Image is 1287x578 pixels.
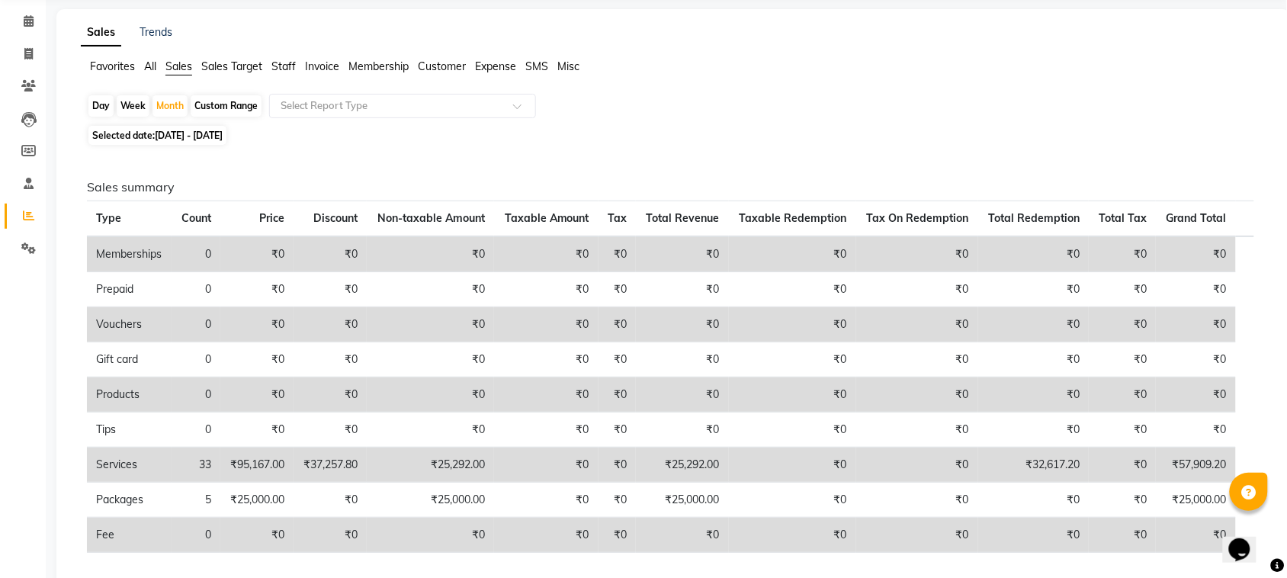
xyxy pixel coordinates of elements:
td: ₹0 [367,236,494,272]
td: ₹0 [1156,342,1235,377]
td: ₹0 [367,413,494,448]
td: ₹0 [856,342,978,377]
td: Prepaid [87,272,172,307]
td: 0 [172,518,220,553]
td: Products [87,377,172,413]
td: ₹0 [599,236,637,272]
td: ₹0 [294,413,367,448]
td: 33 [172,448,220,483]
td: 0 [172,342,220,377]
td: 0 [172,413,220,448]
td: ₹25,292.00 [367,448,494,483]
td: ₹0 [494,307,599,342]
td: Tips [87,413,172,448]
td: ₹0 [1089,377,1156,413]
td: Gift card [87,342,172,377]
td: ₹0 [1089,307,1156,342]
span: Customer [418,59,466,73]
td: Services [87,448,172,483]
td: ₹0 [494,413,599,448]
span: All [144,59,156,73]
td: Memberships [87,236,172,272]
td: ₹25,000.00 [636,483,728,518]
span: Count [181,211,211,225]
td: ₹0 [220,236,294,272]
td: ₹0 [294,377,367,413]
td: ₹0 [636,307,728,342]
td: ₹0 [599,272,637,307]
td: ₹0 [978,413,1090,448]
td: ₹0 [367,342,494,377]
td: ₹0 [978,483,1090,518]
td: ₹25,000.00 [367,483,494,518]
td: 5 [172,483,220,518]
td: ₹0 [636,236,728,272]
td: ₹0 [978,342,1090,377]
div: Custom Range [191,95,262,117]
td: ₹0 [494,272,599,307]
td: ₹0 [636,413,728,448]
td: ₹0 [1089,518,1156,553]
span: Tax [608,211,627,225]
td: ₹0 [636,518,728,553]
td: ₹0 [1156,236,1235,272]
td: ₹0 [494,448,599,483]
span: Non-taxable Amount [377,211,485,225]
td: ₹0 [856,236,978,272]
span: [DATE] - [DATE] [155,130,223,141]
td: ₹0 [856,483,978,518]
td: ₹0 [729,342,856,377]
span: Price [259,211,284,225]
td: ₹0 [729,272,856,307]
span: Grand Total [1167,211,1227,225]
td: ₹0 [1156,377,1235,413]
td: ₹0 [494,483,599,518]
td: ₹0 [729,448,856,483]
td: ₹57,909.20 [1156,448,1235,483]
td: ₹0 [294,272,367,307]
td: ₹0 [978,236,1090,272]
td: ₹0 [599,307,637,342]
iframe: chat widget [1223,517,1272,563]
span: Taxable Redemption [740,211,847,225]
span: Sales Target [201,59,262,73]
td: ₹0 [856,307,978,342]
td: ₹0 [978,272,1090,307]
td: ₹0 [1089,413,1156,448]
td: ₹0 [494,377,599,413]
td: ₹0 [729,483,856,518]
span: Selected date: [88,126,226,145]
td: ₹0 [294,307,367,342]
span: Expense [475,59,516,73]
span: Total Redemption [988,211,1080,225]
td: ₹0 [294,236,367,272]
td: 0 [172,307,220,342]
td: ₹0 [220,342,294,377]
td: ₹0 [636,272,728,307]
span: Sales [165,59,192,73]
td: ₹0 [856,272,978,307]
td: ₹0 [599,483,637,518]
td: ₹0 [1156,307,1235,342]
span: SMS [525,59,548,73]
td: Packages [87,483,172,518]
td: ₹0 [978,518,1090,553]
td: ₹0 [856,518,978,553]
td: ₹0 [729,518,856,553]
td: ₹0 [636,342,728,377]
td: ₹0 [729,307,856,342]
td: ₹0 [1089,342,1156,377]
td: ₹0 [220,413,294,448]
td: ₹0 [367,307,494,342]
td: ₹0 [367,377,494,413]
td: ₹0 [599,518,637,553]
a: Trends [140,25,172,39]
td: ₹0 [856,448,978,483]
span: Tax On Redemption [867,211,969,225]
td: ₹0 [856,413,978,448]
td: ₹25,000.00 [220,483,294,518]
div: Week [117,95,149,117]
td: ₹0 [599,342,637,377]
span: Misc [557,59,579,73]
td: ₹0 [599,413,637,448]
